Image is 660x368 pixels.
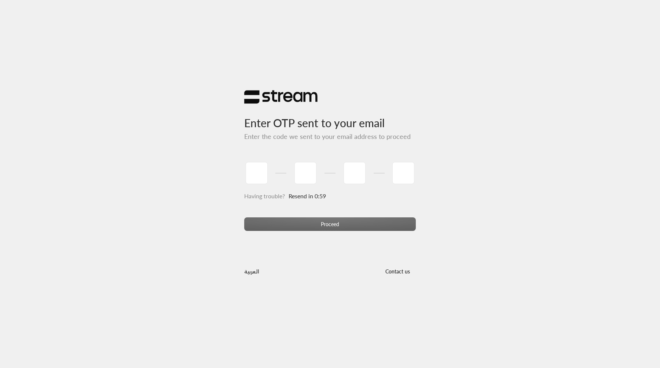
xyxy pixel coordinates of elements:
img: Stream Logo [244,90,318,104]
span: Having trouble? [244,192,285,199]
span: Resend in 0:59 [289,192,326,199]
h5: Enter the code we sent to your email address to proceed [244,133,416,141]
a: Contact us [379,268,416,275]
button: Contact us [379,264,416,278]
a: العربية [244,264,259,278]
h3: Enter OTP sent to your email [244,104,416,129]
